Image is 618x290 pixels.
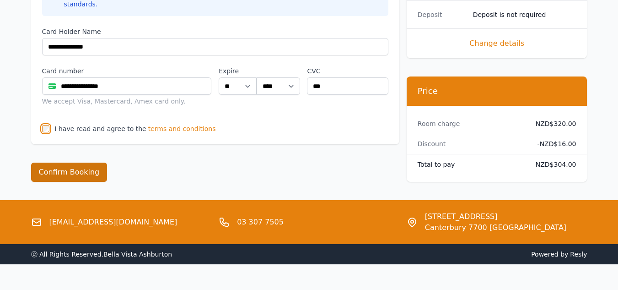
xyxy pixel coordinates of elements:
[418,119,521,128] dt: Room charge
[307,66,388,76] label: CVC
[528,139,576,148] dd: - NZD$16.00
[473,10,576,19] dd: Deposit is not required
[528,160,576,169] dd: NZD$304.00
[49,217,177,228] a: [EMAIL_ADDRESS][DOMAIN_NAME]
[418,139,521,148] dt: Discount
[219,66,257,76] label: Expire
[31,251,172,258] span: ⓒ All Rights Reserved. Bella Vista Ashburton
[31,163,107,182] button: Confirm Booking
[55,125,146,132] label: I have read and agree to the
[313,250,587,259] span: Powered by
[148,124,216,133] span: terms and conditions
[42,66,212,76] label: Card number
[425,211,566,222] span: [STREET_ADDRESS]
[237,217,284,228] a: 03 307 7505
[425,222,566,233] span: Canterbury 7700 [GEOGRAPHIC_DATA]
[418,86,576,97] h3: Price
[418,38,576,49] span: Change details
[257,66,300,76] label: .
[528,119,576,128] dd: NZD$320.00
[42,97,212,106] div: We accept Visa, Mastercard, Amex card only.
[42,27,388,36] label: Card Holder Name
[418,160,521,169] dt: Total to pay
[418,10,466,19] dt: Deposit
[570,251,587,258] a: Resly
